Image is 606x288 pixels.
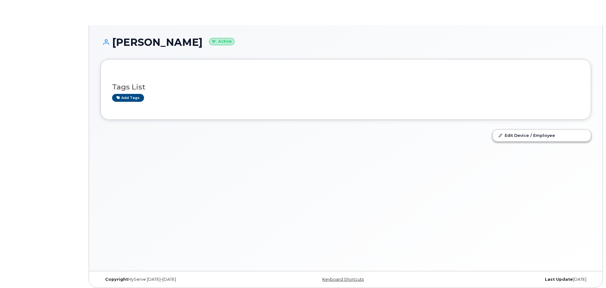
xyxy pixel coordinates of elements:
[100,277,264,282] div: MyServe [DATE]–[DATE]
[493,130,591,141] a: Edit Device / Employee
[322,277,364,282] a: Keyboard Shortcuts
[545,277,573,282] strong: Last Update
[100,37,591,48] h1: [PERSON_NAME]
[112,94,144,102] a: Add tags
[112,83,579,91] h3: Tags List
[105,277,128,282] strong: Copyright
[427,277,591,282] div: [DATE]
[209,38,235,45] small: Active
